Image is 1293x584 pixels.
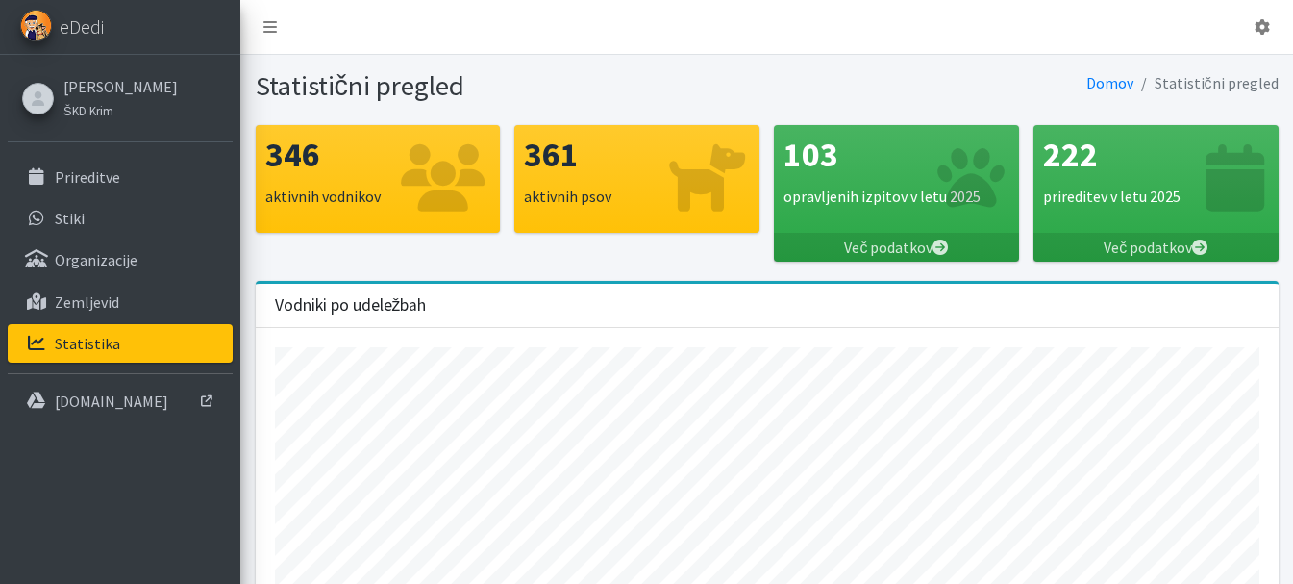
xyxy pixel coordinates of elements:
p: Stiki [55,209,85,228]
p: prireditev v letu 2025 [1043,185,1269,208]
a: Več podatkov [774,233,1019,262]
a: Stiki [8,199,233,238]
img: eDedi [20,10,52,41]
li: Statistični pregled [1133,69,1279,97]
h1: Statistični pregled [256,69,760,103]
h3: 361 [524,135,750,175]
h3: Vodniki po udeležbah [275,295,427,316]
p: [DOMAIN_NAME] [55,392,168,411]
p: Organizacije [55,250,137,269]
a: ŠKD Krim [63,98,178,121]
h3: 103 [783,135,1009,175]
p: Zemljevid [55,292,119,312]
p: aktivnih psov [524,185,750,208]
p: opravljenih izpitov v letu 2025 [783,185,1009,208]
h3: 346 [265,135,491,175]
h3: 222 [1043,135,1269,175]
p: Statistika [55,334,120,353]
a: Statistika [8,324,233,363]
small: ŠKD Krim [63,103,113,118]
p: Prireditve [55,167,120,187]
a: Organizacije [8,241,233,279]
a: [DOMAIN_NAME] [8,382,233,420]
a: Domov [1086,73,1133,92]
span: eDedi [60,13,104,41]
p: aktivnih vodnikov [265,185,491,208]
a: Več podatkov [1033,233,1279,262]
a: Zemljevid [8,283,233,321]
a: Prireditve [8,158,233,196]
a: [PERSON_NAME] [63,75,178,98]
